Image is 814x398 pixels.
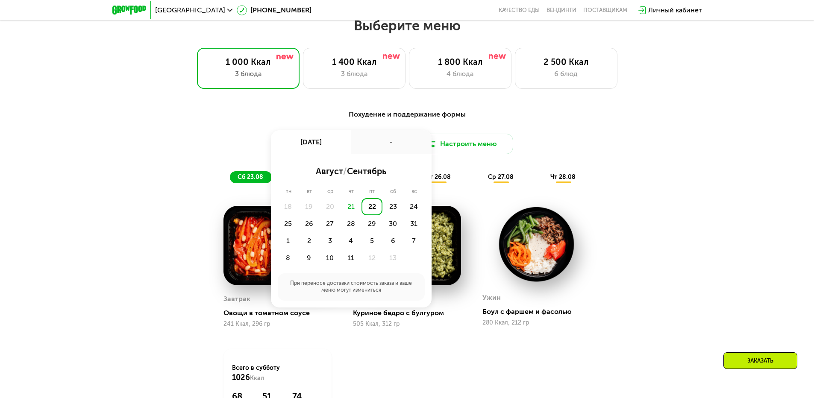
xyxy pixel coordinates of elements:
[206,57,291,67] div: 1 000 Ккал
[361,249,382,266] div: 12
[223,309,338,317] div: Овощи в томатном соусе
[278,188,299,195] div: пн
[299,188,320,195] div: вт
[382,198,403,215] div: 23
[361,188,382,195] div: пт
[482,291,501,304] div: Ужин
[320,249,341,266] div: 10
[723,352,797,369] div: Заказать
[299,215,320,232] div: 26
[411,134,513,154] button: Настроить меню
[343,166,347,176] span: /
[524,69,608,79] div: 6 блюд
[547,7,576,14] a: Вендинги
[382,232,403,249] div: 6
[299,198,320,215] div: 19
[382,249,403,266] div: 13
[312,69,397,79] div: 3 блюда
[27,17,787,34] h2: Выберите меню
[404,188,425,195] div: вс
[223,321,332,328] div: 241 Ккал, 296 гр
[206,69,291,79] div: 3 блюда
[361,215,382,232] div: 29
[232,364,323,383] div: Всего в субботу
[278,249,299,266] div: 8
[482,307,597,316] div: Боул с фаршем и фасолью
[382,188,404,195] div: сб
[361,232,382,249] div: 5
[250,375,264,382] span: Ккал
[271,130,351,154] div: [DATE]
[550,173,576,181] span: чт 28.08
[278,273,425,301] div: При переносе доставки стоимость заказа и ваше меню могут измениться
[382,215,403,232] div: 30
[418,57,503,67] div: 1 800 Ккал
[320,215,341,232] div: 27
[278,215,299,232] div: 25
[403,198,424,215] div: 24
[403,232,424,249] div: 7
[278,198,299,215] div: 18
[426,173,451,181] span: вт 26.08
[351,130,432,154] div: -
[238,173,263,181] span: сб 23.08
[155,7,225,14] span: [GEOGRAPHIC_DATA]
[320,188,341,195] div: ср
[341,198,361,215] div: 21
[237,5,311,15] a: [PHONE_NUMBER]
[524,57,608,67] div: 2 500 Ккал
[403,215,424,232] div: 31
[353,309,468,317] div: Куриное бедро с булгуром
[347,166,386,176] span: сентябрь
[353,321,461,328] div: 505 Ккал, 312 гр
[488,173,514,181] span: ср 27.08
[154,109,660,120] div: Похудение и поддержание формы
[299,232,320,249] div: 2
[312,57,397,67] div: 1 400 Ккал
[341,215,361,232] div: 28
[223,293,250,305] div: Завтрак
[648,5,702,15] div: Личный кабинет
[341,188,361,195] div: чт
[320,232,341,249] div: 3
[341,249,361,266] div: 11
[320,198,341,215] div: 20
[583,7,627,14] div: поставщикам
[278,232,299,249] div: 1
[316,166,343,176] span: август
[361,198,382,215] div: 22
[482,319,591,326] div: 280 Ккал, 212 гр
[418,69,503,79] div: 4 блюда
[341,232,361,249] div: 4
[299,249,320,266] div: 9
[232,373,250,382] span: 1026
[499,7,540,14] a: Качество еды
